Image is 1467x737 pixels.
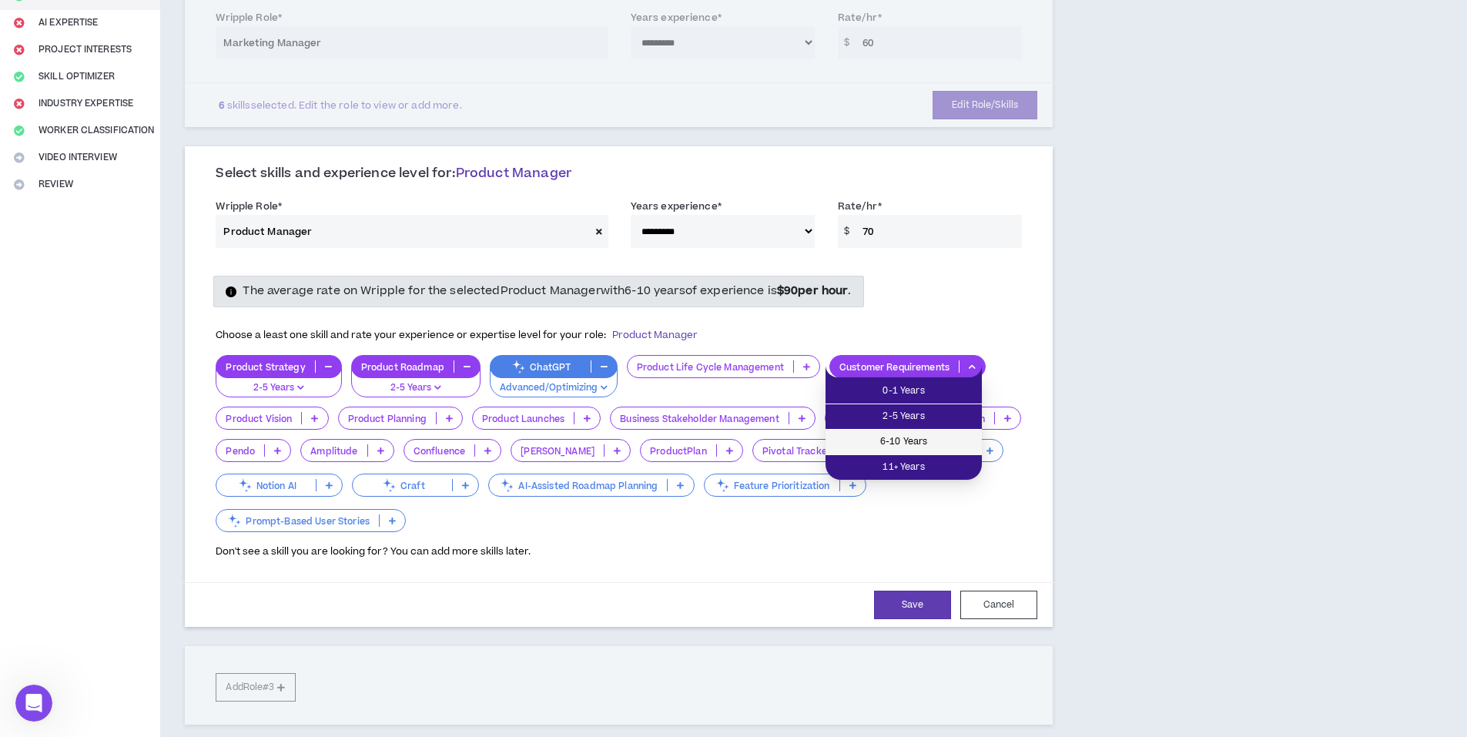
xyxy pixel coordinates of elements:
[404,445,474,457] p: Confluence
[631,194,722,219] label: Years experience
[216,328,698,342] span: Choose a least one skill and rate your experience or expertise level for your role:
[361,381,471,395] p: 2-5 Years
[835,383,973,400] span: 0-1 Years
[351,368,481,397] button: 2-5 Years
[753,445,840,457] p: Pivotal Tracker
[838,215,856,248] span: $
[216,368,341,397] button: 2-5 Years
[960,591,1037,619] button: Cancel
[216,413,301,424] p: Product Vision
[226,286,236,297] span: info-circle
[216,215,589,248] input: (e.g. User Experience, Visual & UI, Technical PM, etc.)
[835,434,973,451] span: 6-10 Years
[216,164,571,183] span: Select skills and experience level for:
[301,445,367,457] p: Amplitude
[216,480,316,491] p: Notion AI
[352,361,454,373] p: Product Roadmap
[628,361,793,373] p: Product Life Cycle Management
[216,445,264,457] p: Pendo
[339,413,436,424] p: Product Planning
[874,591,951,619] button: Save
[243,283,851,299] span: The average rate on Wripple for the selected Product Manager with 6-10 years of experience is .
[226,381,331,395] p: 2-5 Years
[216,361,314,373] p: Product Strategy
[705,480,839,491] p: Feature Prioritization
[830,361,959,373] p: Customer Requirements
[216,515,379,527] p: Prompt-Based User Stories
[15,685,52,722] iframe: Intercom live chat
[641,445,716,457] p: ProductPlan
[491,361,591,373] p: ChatGPT
[511,445,604,457] p: [PERSON_NAME]
[835,408,973,425] span: 2-5 Years
[777,283,849,299] strong: $ 90 per hour
[353,480,452,491] p: Craft
[611,413,788,424] p: Business Stakeholder Management
[855,215,1022,248] input: Ex. $75
[216,544,531,558] span: Don't see a skill you are looking for? You can add more skills later.
[456,164,571,183] span: Product Manager
[473,413,574,424] p: Product Launches
[490,368,618,397] button: Advanced/Optimizing
[216,194,282,219] label: Wripple Role
[500,381,608,395] p: Advanced/Optimizing
[835,459,973,476] span: 11+ Years
[489,480,667,491] p: AI-Assisted Roadmap Planning
[838,194,882,219] label: Rate/hr
[612,328,698,342] span: Product Manager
